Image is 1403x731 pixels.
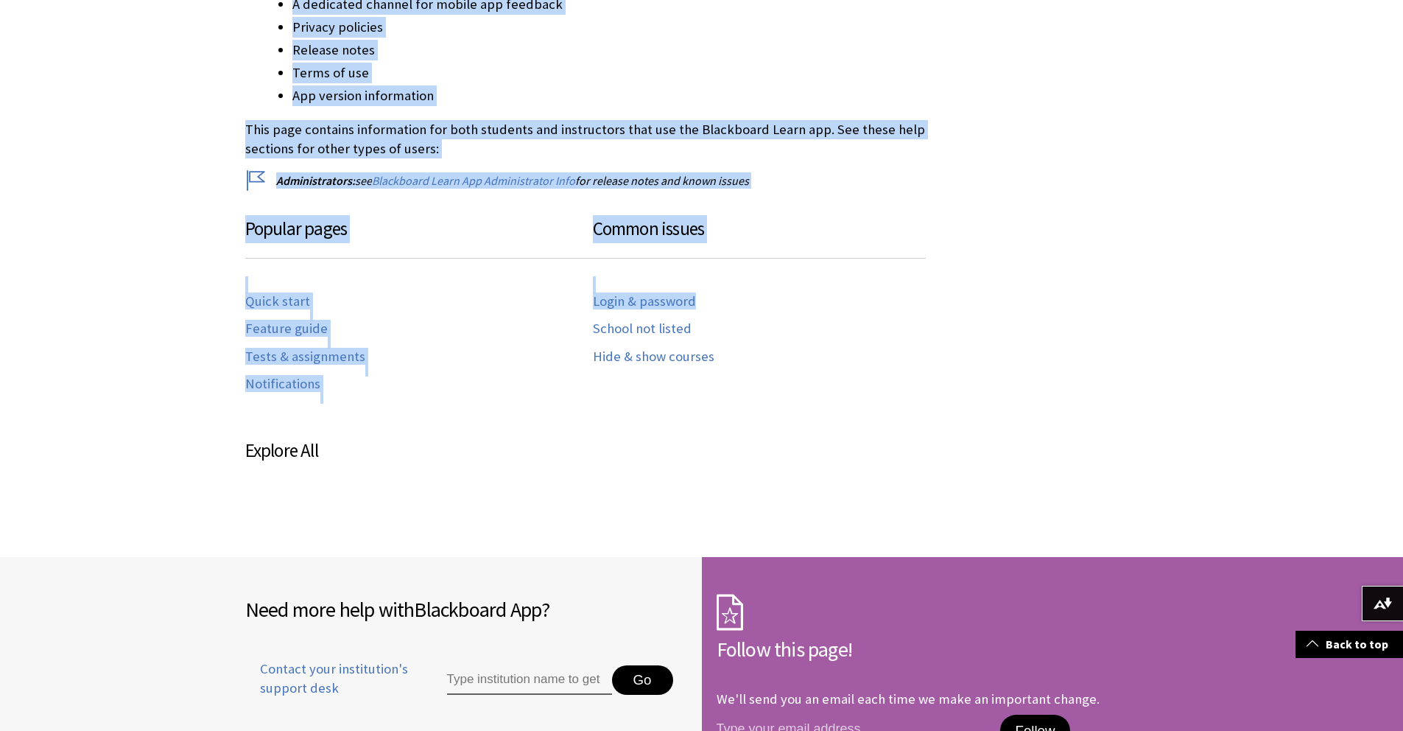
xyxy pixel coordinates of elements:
li: Release notes [292,40,940,60]
li: Terms of use [292,63,940,83]
li: App version information [292,85,940,106]
span: Contact your institution's support desk [245,660,413,698]
span: Administrators: [276,173,355,188]
a: Tests & assignments [245,349,365,365]
p: see for release notes and known issues [245,172,940,189]
a: Blackboard Learn App Administrator Info [372,173,575,189]
h3: Common issues [593,215,926,259]
p: We'll send you an email each time we make an important change. [717,690,1100,707]
a: Contact your institution's support desk [245,660,413,716]
p: This page contains information for both students and instructors that use the Blackboard Learn ap... [245,120,940,158]
h2: Need more help with ? [245,594,687,625]
a: Login & password [593,293,696,310]
h3: Popular pages [245,215,593,259]
a: Hide & show courses [593,349,714,365]
li: Privacy policies [292,17,940,38]
a: Notifications [245,376,320,393]
h3: Explore All [245,437,940,465]
a: Quick start [245,293,310,310]
img: Subscription Icon [717,594,743,631]
button: Go [612,665,673,695]
h2: Follow this page! [717,634,1158,665]
a: Back to top [1295,631,1403,658]
span: Blackboard App [414,596,541,623]
input: Type institution name to get support [447,665,612,695]
a: Feature guide [245,321,328,337]
a: School not listed [593,321,692,337]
